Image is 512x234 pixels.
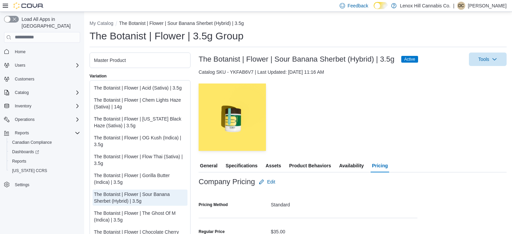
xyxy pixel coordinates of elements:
[12,102,80,110] span: Inventory
[469,53,507,66] button: Tools
[15,103,31,109] span: Inventory
[1,74,83,84] button: Customers
[90,21,113,26] button: My Catalog
[15,49,26,55] span: Home
[401,56,418,63] span: Active
[12,61,28,69] button: Users
[200,159,217,172] span: General
[9,157,80,165] span: Reports
[12,180,80,189] span: Settings
[9,138,55,146] a: Canadian Compliance
[404,56,415,62] span: Active
[289,159,331,172] span: Product Behaviors
[94,57,186,64] div: Master Product
[12,129,32,137] button: Reports
[15,90,29,95] span: Catalog
[458,2,464,10] span: DC
[9,157,29,165] a: Reports
[90,20,507,28] nav: An example of EuiBreadcrumbs
[12,140,52,145] span: Canadian Compliance
[256,175,278,189] button: Edit
[15,63,25,68] span: Users
[1,179,83,189] button: Settings
[12,61,80,69] span: Users
[4,44,80,207] nav: Complex example
[12,48,28,56] a: Home
[374,2,388,9] input: Dark Mode
[94,172,186,186] div: The Botanist | Flower | Gorilla Butter (Indica) | 3.5g
[478,56,489,63] span: Tools
[12,115,80,124] span: Operations
[199,69,507,75] div: Catalog SKU - YKFAB6V7 | Last Updated: [DATE] 11:16 AM
[90,73,107,79] label: Variation
[9,148,42,156] a: Dashboards
[12,102,34,110] button: Inventory
[199,83,266,151] img: Image for The Botanist | Flower | Sour Banana Sherbet (Hybrid) | 3.5g
[12,181,32,189] a: Settings
[9,167,50,175] a: [US_STATE] CCRS
[94,134,186,148] div: The Botanist | Flower | OG Kush (Indica) | 3.5g
[12,159,26,164] span: Reports
[12,89,31,97] button: Catalog
[339,159,364,172] span: Availability
[348,2,368,9] span: Feedback
[226,159,258,172] span: Specifications
[94,153,186,167] div: The Botanist | Flower | Flow Thai (Sativa) | 3.5g
[267,178,275,185] span: Edit
[7,166,83,175] button: [US_STATE] CCRS
[199,202,228,207] label: Pricing Method
[7,138,83,147] button: Canadian Compliance
[9,138,80,146] span: Canadian Compliance
[119,21,244,26] button: The Botanist | Flower | Sour Banana Sherbet (Hybrid) | 3.5g
[13,2,44,9] img: Cova
[12,89,80,97] span: Catalog
[9,148,80,156] span: Dashboards
[7,147,83,157] a: Dashboards
[94,191,186,204] div: The Botanist | Flower | Sour Banana Sherbet (Hybrid) | 3.5g
[94,97,186,110] div: The Botanist | Flower | Chem Lights Haze (Sativa) | 14g
[12,75,80,83] span: Customers
[19,16,80,29] span: Load All Apps in [GEOGRAPHIC_DATA]
[12,47,80,56] span: Home
[9,167,80,175] span: Washington CCRS
[12,115,37,124] button: Operations
[1,128,83,138] button: Reports
[468,2,507,10] p: [PERSON_NAME]
[94,210,186,223] div: The Botanist | Flower | The Ghost Of M (Indica) | 3.5g
[199,178,255,186] h3: Company Pricing
[15,76,34,82] span: Customers
[94,85,186,91] div: The Botanist | Flower | Acid (Sativa) | 3.5g
[12,168,47,173] span: [US_STATE] CCRS
[12,75,37,83] a: Customers
[1,101,83,111] button: Inventory
[457,2,465,10] div: Dominick Cuffaro
[1,47,83,57] button: Home
[1,61,83,70] button: Users
[15,182,29,188] span: Settings
[372,159,388,172] span: Pricing
[400,2,450,10] p: Lenox Hill Cannabis Co.
[15,130,29,136] span: Reports
[15,117,35,122] span: Operations
[94,115,186,129] div: The Botanist | Flower | [US_STATE] Black Haze (Sativa) | 3.5g
[1,115,83,124] button: Operations
[1,88,83,97] button: Catalog
[199,55,395,63] h3: The Botanist | Flower | Sour Banana Sherbet (Hybrid) | 3.5g
[12,149,39,155] span: Dashboards
[12,129,80,137] span: Reports
[7,157,83,166] button: Reports
[90,29,243,43] h1: The Botanist | Flower | 3.5g Group
[266,159,281,172] span: Assets
[453,2,454,10] p: |
[271,199,418,207] div: Standard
